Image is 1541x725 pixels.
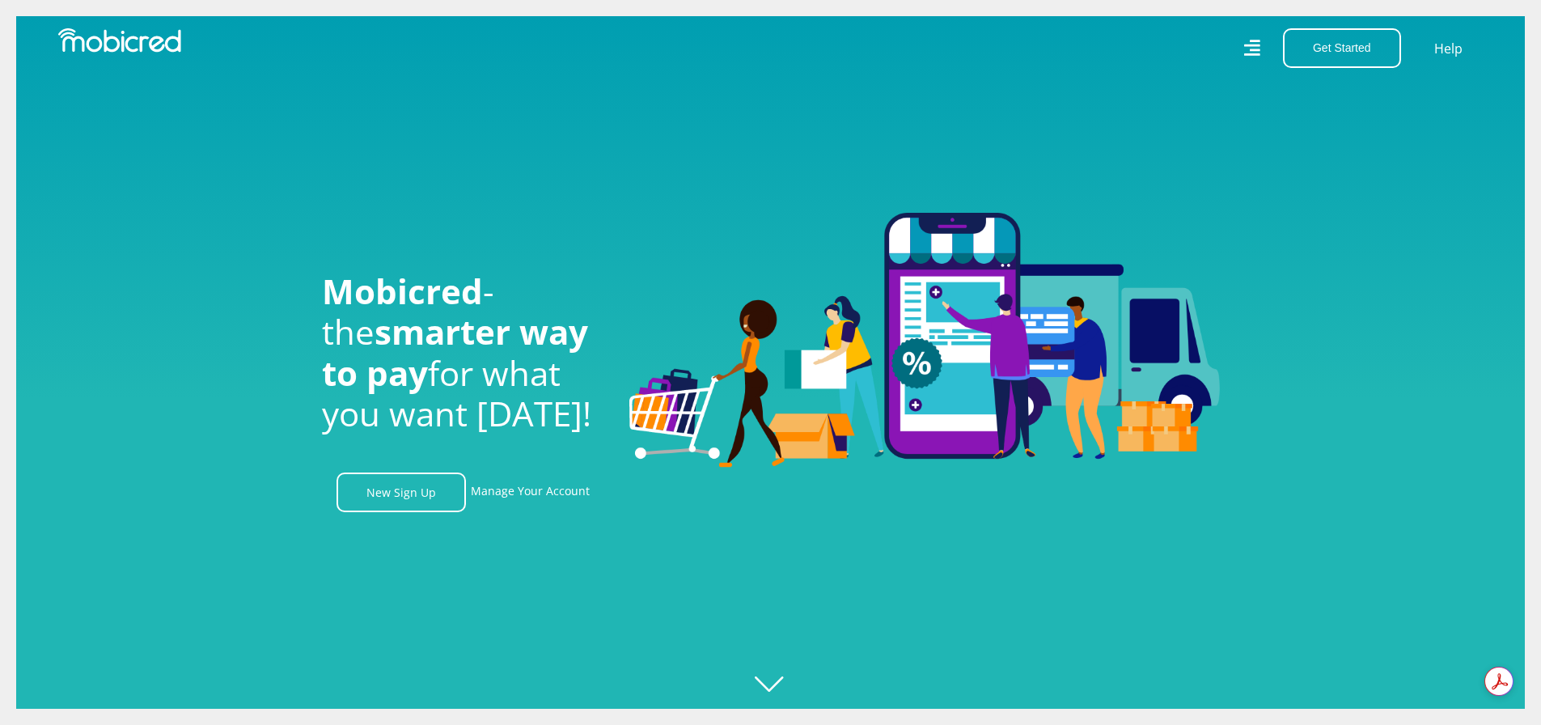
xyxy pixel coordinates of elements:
[322,268,483,314] span: Mobicred
[629,213,1220,468] img: Welcome to Mobicred
[322,308,588,395] span: smarter way to pay
[58,28,181,53] img: Mobicred
[471,473,590,512] a: Manage Your Account
[322,271,605,435] h1: - the for what you want [DATE]!
[1433,38,1463,59] a: Help
[1283,28,1401,68] button: Get Started
[337,473,466,512] a: New Sign Up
